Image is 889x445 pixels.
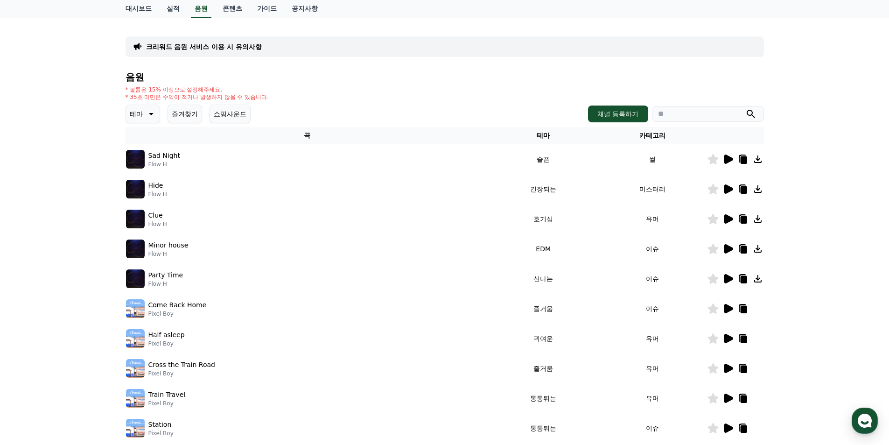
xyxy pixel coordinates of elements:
[489,204,598,234] td: 호기심
[489,127,598,144] th: 테마
[29,310,35,318] span: 홈
[148,151,180,161] p: Sad Night
[489,383,598,413] td: 통통튀는
[85,311,97,318] span: 대화
[148,390,186,400] p: Train Travel
[489,144,598,174] td: 슬픈
[148,340,185,347] p: Pixel Boy
[148,220,167,228] p: Flow H
[598,204,707,234] td: 유머
[598,294,707,324] td: 이슈
[489,353,598,383] td: 즐거움
[126,210,145,228] img: music
[489,324,598,353] td: 귀여운
[126,269,145,288] img: music
[126,419,145,438] img: music
[148,280,183,288] p: Flow H
[3,296,62,319] a: 홈
[144,310,155,318] span: 설정
[598,383,707,413] td: 유머
[489,294,598,324] td: 즐거움
[148,250,189,258] p: Flow H
[598,234,707,264] td: 이슈
[126,329,145,348] img: music
[148,161,180,168] p: Flow H
[598,413,707,443] td: 이슈
[148,211,163,220] p: Clue
[148,300,207,310] p: Come Back Home
[126,180,145,198] img: music
[588,106,648,122] button: 채널 등록하기
[148,310,207,318] p: Pixel Boy
[148,240,189,250] p: Minor house
[598,353,707,383] td: 유머
[126,93,269,101] p: * 35초 미만은 수익이 적거나 발생하지 않을 수 있습니다.
[126,127,489,144] th: 곡
[489,234,598,264] td: EDM
[130,107,143,120] p: 테마
[148,430,174,437] p: Pixel Boy
[62,296,120,319] a: 대화
[168,105,202,123] button: 즐겨찾기
[148,400,186,407] p: Pixel Boy
[148,330,185,340] p: Half asleep
[489,413,598,443] td: 통통튀는
[598,324,707,353] td: 유머
[598,264,707,294] td: 이슈
[126,105,160,123] button: 테마
[598,144,707,174] td: 썰
[126,72,764,82] h4: 음원
[148,270,183,280] p: Party Time
[148,360,215,370] p: Cross the Train Road
[126,150,145,169] img: music
[126,389,145,408] img: music
[489,264,598,294] td: 신나는
[146,42,262,51] a: 크리워드 음원 서비스 이용 시 유의사항
[598,174,707,204] td: 미스터리
[489,174,598,204] td: 긴장되는
[148,191,167,198] p: Flow H
[120,296,179,319] a: 설정
[126,240,145,258] img: music
[148,370,215,377] p: Pixel Boy
[598,127,707,144] th: 카테고리
[210,105,251,123] button: 쇼핑사운드
[148,420,172,430] p: Station
[148,181,163,191] p: Hide
[126,359,145,378] img: music
[126,299,145,318] img: music
[126,86,269,93] p: * 볼륨은 15% 이상으로 설정해주세요.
